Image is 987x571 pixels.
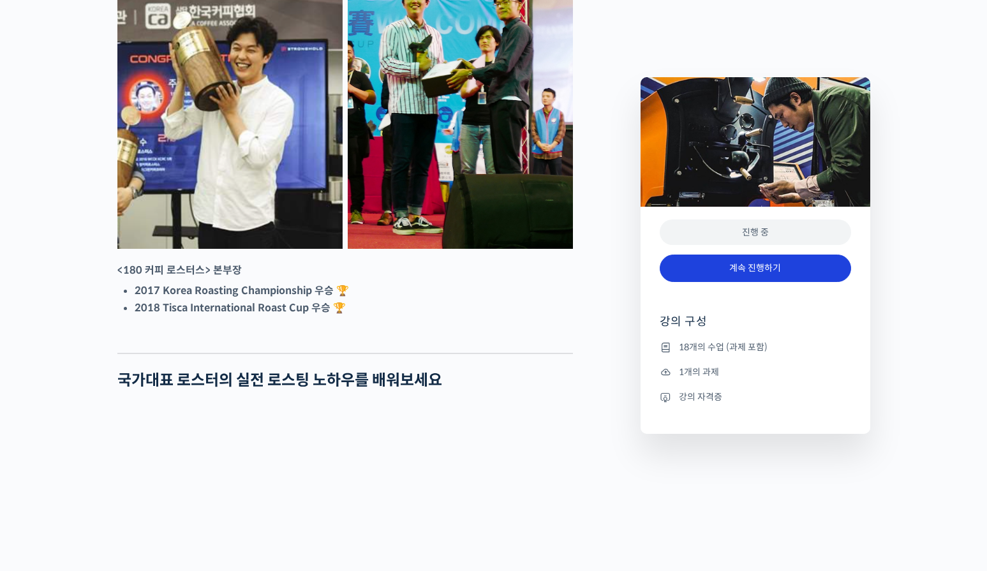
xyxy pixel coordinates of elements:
strong: 2017 Korea Roasting Championship 우승 🏆 [135,284,349,297]
strong: 국가대표 로스터의 실전 로스팅 노하우를 배워보세요 [117,371,442,390]
span: 설정 [197,424,212,434]
strong: <180 커피 로스터스> 본부장 [117,263,242,277]
a: 계속 진행하기 [660,255,851,282]
li: 강의 자격증 [660,389,851,404]
strong: 2018 Tisca International Roast Cup 우승 🏆 [135,301,346,315]
h4: 강의 구성 [660,314,851,339]
a: 설정 [165,404,245,436]
span: 홈 [40,424,48,434]
li: 1개의 과제 [660,364,851,380]
a: 대화 [84,404,165,436]
div: 진행 중 [660,219,851,246]
span: 대화 [117,424,132,434]
li: 18개의 수업 (과제 포함) [660,339,851,355]
a: 홈 [4,404,84,436]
